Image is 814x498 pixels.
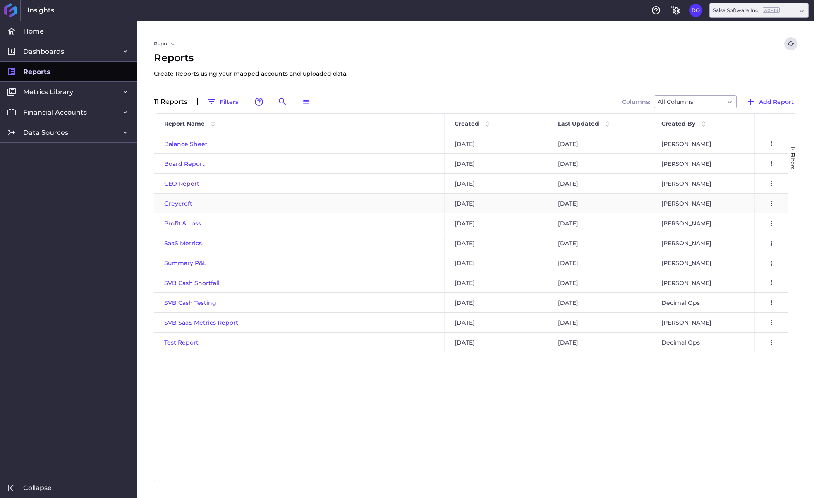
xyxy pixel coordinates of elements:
[548,194,651,213] div: [DATE]
[23,67,50,76] span: Reports
[164,160,205,168] a: Board Report
[548,273,651,292] div: [DATE]
[154,50,347,79] span: Reports
[154,253,788,273] div: Press SPACE to select this row.
[203,95,242,108] button: Filters
[164,279,220,287] a: SVB Cash Shortfall
[445,333,548,352] div: [DATE]
[651,253,755,273] div: [PERSON_NAME]
[558,120,599,127] span: Last Updated
[790,153,796,170] span: Filters
[23,47,64,56] span: Dashboards
[765,296,778,309] button: User Menu
[765,237,778,250] button: User Menu
[445,233,548,253] div: [DATE]
[548,233,651,253] div: [DATE]
[713,7,780,14] div: Salsa Software Inc.
[548,154,651,173] div: [DATE]
[154,98,192,105] div: 11 Report s
[651,134,755,153] div: [PERSON_NAME]
[154,69,347,79] p: Create Reports using your mapped accounts and uploaded data.
[765,137,778,151] button: User Menu
[548,333,651,352] div: [DATE]
[651,333,755,352] div: Decimal Ops
[445,273,548,292] div: [DATE]
[164,299,216,306] a: SVB Cash Testing
[765,217,778,230] button: User Menu
[548,213,651,233] div: [DATE]
[548,293,651,312] div: [DATE]
[651,194,755,213] div: [PERSON_NAME]
[759,97,794,106] span: Add Report
[651,293,755,312] div: Decimal Ops
[651,273,755,292] div: [PERSON_NAME]
[548,253,651,273] div: [DATE]
[765,336,778,349] button: User Menu
[765,256,778,270] button: User Menu
[548,313,651,332] div: [DATE]
[651,154,755,173] div: [PERSON_NAME]
[445,253,548,273] div: [DATE]
[445,154,548,173] div: [DATE]
[154,134,788,154] div: Press SPACE to select this row.
[154,213,788,233] div: Press SPACE to select this row.
[154,333,788,352] div: Press SPACE to select this row.
[164,200,192,207] span: Greycroft
[651,233,755,253] div: [PERSON_NAME]
[23,108,87,117] span: Financial Accounts
[765,157,778,170] button: User Menu
[658,97,693,107] span: All Columns
[445,134,548,153] div: [DATE]
[622,99,650,105] span: Columns:
[23,27,44,36] span: Home
[548,174,651,193] div: [DATE]
[661,120,695,127] span: Created By
[164,239,202,247] a: SaaS Metrics
[445,174,548,193] div: [DATE]
[654,95,737,108] div: Dropdown select
[765,177,778,190] button: User Menu
[154,154,788,174] div: Press SPACE to select this row.
[651,313,755,332] div: [PERSON_NAME]
[763,7,780,13] ins: Admin
[164,140,208,148] a: Balance Sheet
[276,95,289,108] button: Search by
[164,220,201,227] a: Profit & Loss
[765,316,778,329] button: User Menu
[154,174,788,194] div: Press SPACE to select this row.
[164,259,206,267] a: Summary P&L
[164,339,199,346] a: Test Report
[445,293,548,312] div: [DATE]
[23,484,52,492] span: Collapse
[765,197,778,210] button: User Menu
[445,194,548,213] div: [DATE]
[445,313,548,332] div: [DATE]
[154,313,788,333] div: Press SPACE to select this row.
[164,120,205,127] span: Report Name
[709,3,809,18] div: Dropdown select
[154,194,788,213] div: Press SPACE to select this row.
[445,213,548,233] div: [DATE]
[649,4,663,17] button: Help
[154,273,788,293] div: Press SPACE to select this row.
[23,128,68,137] span: Data Sources
[154,40,174,48] a: Reports
[455,120,479,127] span: Created
[742,95,797,108] button: Add Report
[23,88,73,96] span: Metrics Library
[164,180,199,187] span: CEO Report
[765,276,778,290] button: User Menu
[154,293,788,313] div: Press SPACE to select this row.
[689,4,702,17] button: User Menu
[784,37,797,50] button: Refresh
[164,319,238,326] a: SVB SaaS Metrics Report
[651,213,755,233] div: [PERSON_NAME]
